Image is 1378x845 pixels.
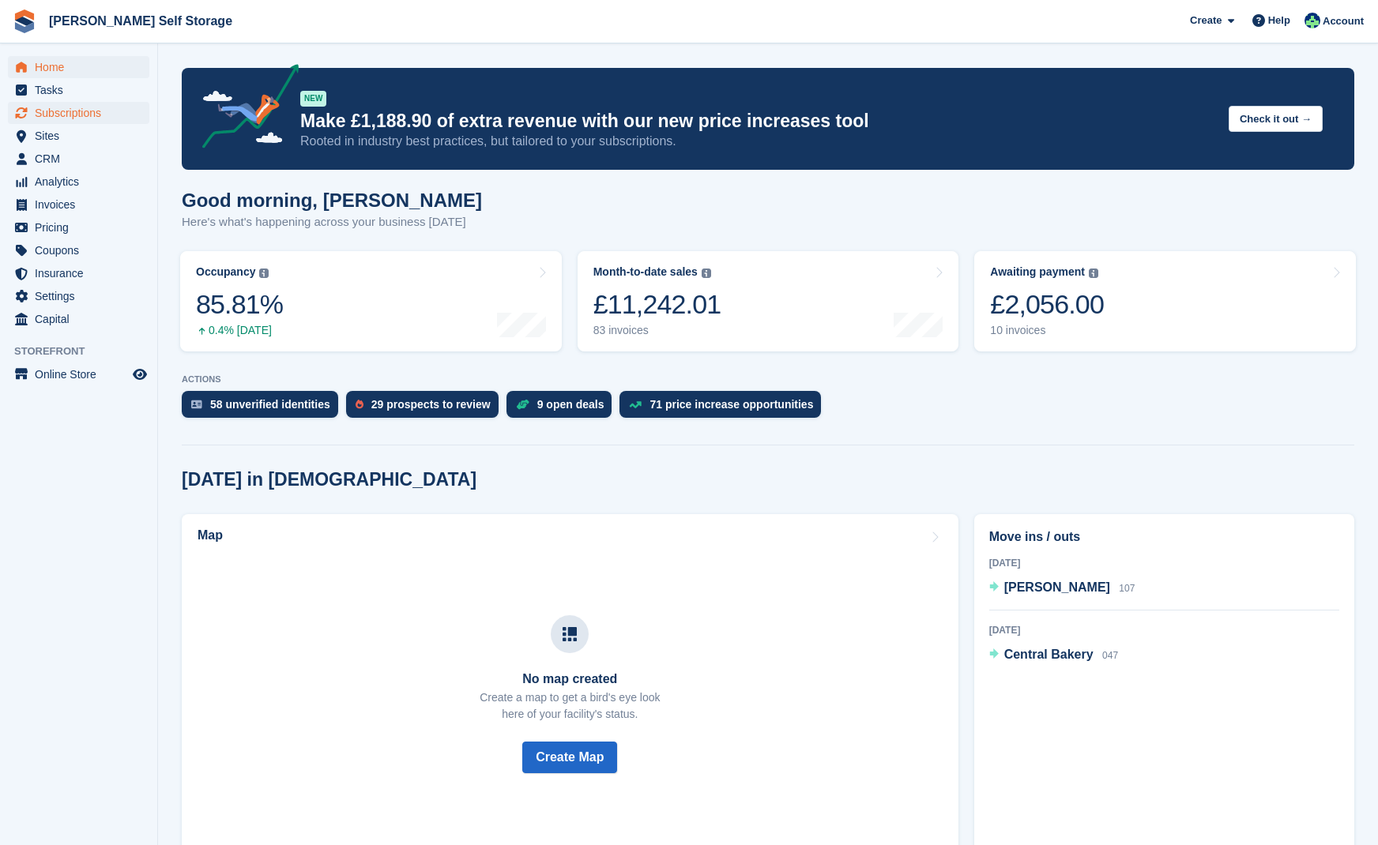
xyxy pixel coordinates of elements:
img: price_increase_opportunities-93ffe204e8149a01c8c9dc8f82e8f89637d9d84a8eef4429ea346261dce0b2c0.svg [629,401,642,408]
div: [DATE] [989,623,1339,637]
span: Home [35,56,130,78]
button: Create Map [522,742,617,773]
div: 9 open deals [537,398,604,411]
h3: No map created [480,672,660,686]
div: Awaiting payment [990,265,1085,279]
span: Tasks [35,79,130,101]
span: Settings [35,285,130,307]
div: 71 price increase opportunities [649,398,813,411]
div: £2,056.00 [990,288,1104,321]
a: menu [8,79,149,101]
img: deal-1b604bf984904fb50ccaf53a9ad4b4a5d6e5aea283cecdc64d6e3604feb123c2.svg [516,399,529,410]
a: Awaiting payment £2,056.00 10 invoices [974,251,1356,351]
div: 83 invoices [593,324,721,337]
a: menu [8,193,149,216]
a: [PERSON_NAME] Self Storage [43,8,239,34]
img: stora-icon-8386f47178a22dfd0bd8f6a31ec36ba5ce8667c1dd55bd0f319d3a0aa187defe.svg [13,9,36,33]
span: Coupons [35,239,130,261]
a: menu [8,285,149,307]
a: 9 open deals [506,391,620,426]
a: menu [8,363,149,385]
p: Make £1,188.90 of extra revenue with our new price increases tool [300,110,1216,133]
span: Storefront [14,344,157,359]
a: Preview store [130,365,149,384]
a: menu [8,239,149,261]
p: ACTIONS [182,374,1354,385]
img: price-adjustments-announcement-icon-8257ccfd72463d97f412b2fc003d46551f7dbcb40ab6d574587a9cd5c0d94... [189,64,299,154]
a: [PERSON_NAME] 107 [989,578,1135,599]
span: Subscriptions [35,102,130,124]
span: Sites [35,125,130,147]
h2: [DATE] in [DEMOGRAPHIC_DATA] [182,469,476,490]
span: Account [1323,13,1364,29]
div: 85.81% [196,288,283,321]
a: Month-to-date sales £11,242.01 83 invoices [578,251,959,351]
p: Create a map to get a bird's eye look here of your facility's status. [480,689,660,723]
span: Online Store [35,363,130,385]
div: 0.4% [DATE] [196,324,283,337]
a: menu [8,102,149,124]
div: £11,242.01 [593,288,721,321]
a: menu [8,56,149,78]
div: Occupancy [196,265,255,279]
a: menu [8,216,149,238]
p: Here's what's happening across your business [DATE] [182,213,482,231]
span: Central Bakery [1004,648,1094,661]
span: 047 [1102,650,1118,661]
a: menu [8,125,149,147]
a: menu [8,308,149,330]
span: Create [1190,13,1222,28]
p: Rooted in industry best practices, but tailored to your subscriptions. [300,133,1216,150]
div: [DATE] [989,556,1339,570]
img: icon-info-grey-7440780725fd019a000dd9b08b2336e03edf1995a4989e88bcd33f0948082b44.svg [702,269,711,278]
a: 71 price increase opportunities [619,391,829,426]
div: 29 prospects to review [371,398,491,411]
div: 10 invoices [990,324,1104,337]
span: Capital [35,308,130,330]
h2: Move ins / outs [989,528,1339,546]
img: prospect-51fa495bee0391a8d652442698ab0144808aea92771e9ea1ae160a38d050c398.svg [356,400,363,409]
img: Dafydd Pritchard [1305,13,1320,28]
button: Check it out → [1229,106,1323,132]
img: icon-info-grey-7440780725fd019a000dd9b08b2336e03edf1995a4989e88bcd33f0948082b44.svg [1089,269,1098,278]
span: Pricing [35,216,130,238]
h1: Good morning, [PERSON_NAME] [182,190,482,211]
a: 58 unverified identities [182,391,346,426]
span: 107 [1119,583,1135,594]
span: CRM [35,148,130,170]
div: NEW [300,91,326,107]
span: Insurance [35,262,130,284]
span: Analytics [35,171,130,193]
a: 29 prospects to review [346,391,506,426]
span: Invoices [35,193,130,216]
span: [PERSON_NAME] [1004,580,1110,594]
a: Central Bakery 047 [989,645,1118,666]
a: Occupancy 85.81% 0.4% [DATE] [180,251,562,351]
a: menu [8,262,149,284]
a: menu [8,148,149,170]
h2: Map [198,528,223,543]
div: 58 unverified identities [210,398,330,411]
img: verify_identity-adf6edd0f0f0b5bbfe63781bf79b02c33cf7c696d77639b501bdc392416b5a36.svg [191,400,202,409]
a: menu [8,171,149,193]
div: Month-to-date sales [593,265,698,279]
span: Help [1268,13,1290,28]
img: icon-info-grey-7440780725fd019a000dd9b08b2336e03edf1995a4989e88bcd33f0948082b44.svg [259,269,269,278]
img: map-icn-33ee37083ee616e46c38cad1a60f524a97daa1e2b2c8c0bc3eb3415660979fc1.svg [563,627,577,641]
